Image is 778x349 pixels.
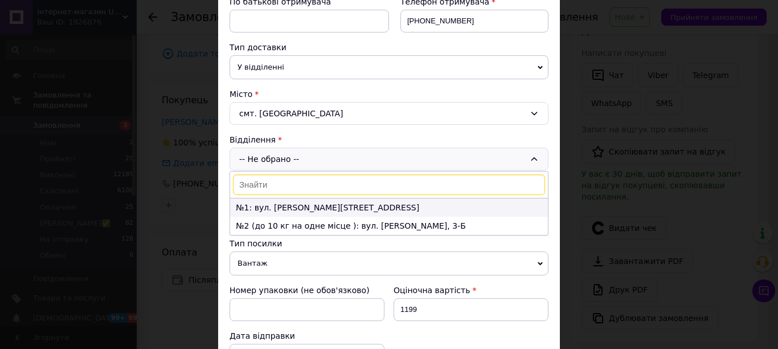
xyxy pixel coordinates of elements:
span: У відділенні [230,55,548,79]
span: Вантаж [230,251,548,275]
input: +380 [400,10,548,33]
div: смт. [GEOGRAPHIC_DATA] [230,102,548,125]
div: Дата відправки [230,330,384,342]
li: №2 (до 10 кг на одне місце ): вул. [PERSON_NAME], 3-Б [230,217,548,235]
input: Знайти [233,174,545,195]
li: №1: вул. [PERSON_NAME][STREET_ADDRESS] [230,198,548,217]
span: Тип доставки [230,43,286,52]
div: Відділення [230,134,548,145]
div: Номер упаковки (не обов'язково) [230,285,384,296]
div: Оціночна вартість [394,285,548,296]
div: -- Не обрано -- [230,148,548,171]
div: Місто [230,88,548,100]
span: Тип посилки [230,239,282,248]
